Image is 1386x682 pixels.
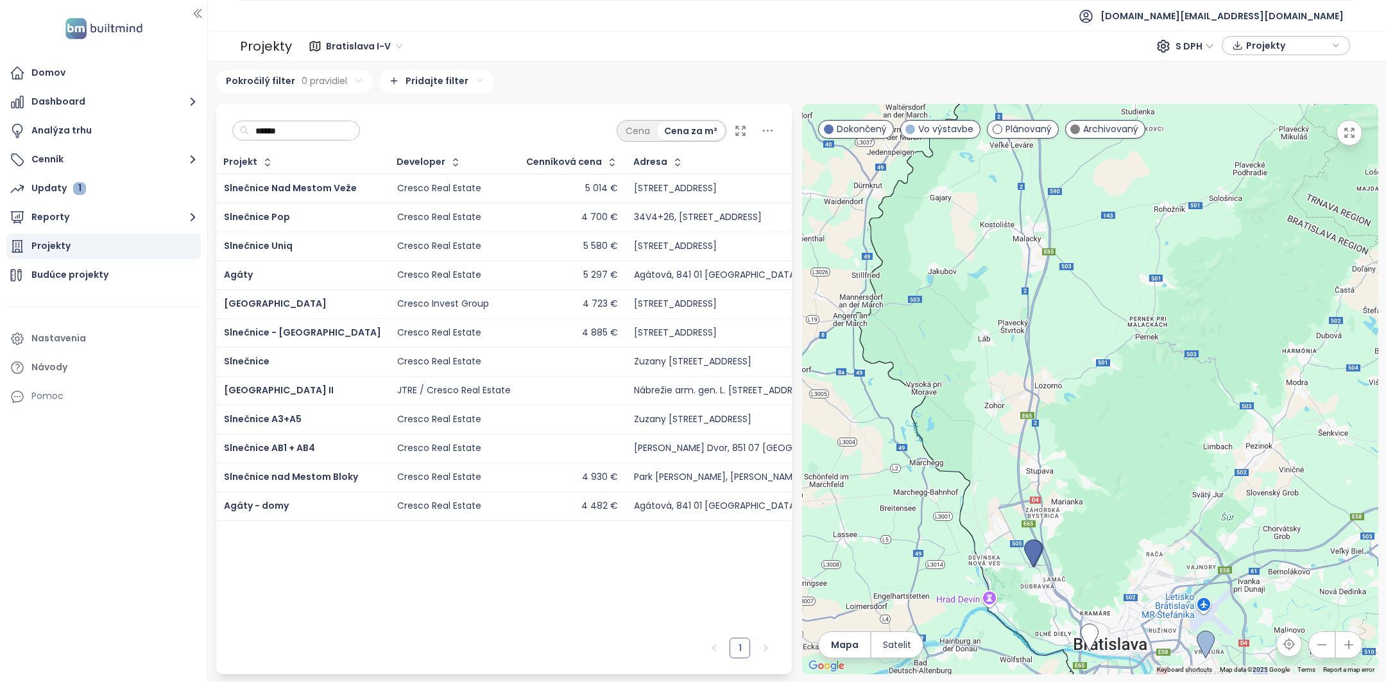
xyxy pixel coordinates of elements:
div: Analýza trhu [31,123,92,139]
a: Slnečnice nad Mestom Bloky [224,470,358,483]
div: 4 723 € [583,298,618,310]
li: Predchádzajúca strana [704,638,724,658]
div: 5 014 € [585,183,618,194]
li: 1 [730,638,750,658]
div: Projekt [223,158,257,166]
span: Archivovaný [1083,122,1138,136]
a: Slnečnice [224,355,269,368]
a: Domov [6,60,201,86]
a: Projekty [6,234,201,259]
div: [PERSON_NAME] Dvor, 851 07 [GEOGRAPHIC_DATA]-[GEOGRAPHIC_DATA], [GEOGRAPHIC_DATA] [634,443,1055,454]
div: Cresco Invest Group [397,298,489,310]
div: 1 [73,182,86,195]
div: Developer [397,158,445,166]
div: Cena [619,122,657,140]
div: Cresco Real Estate [397,269,481,281]
div: 4 482 € [581,500,618,512]
div: Pomoc [6,384,201,409]
button: Satelit [871,632,923,658]
a: Budúce projekty [6,262,201,288]
span: Projekty [1246,36,1329,55]
div: [STREET_ADDRESS] [634,241,717,252]
div: [STREET_ADDRESS] [634,298,717,310]
li: Nasledujúca strana [755,638,776,658]
a: 1 [730,638,749,658]
div: Projekty [31,238,71,254]
div: Pridajte filter [379,70,494,94]
button: left [704,638,724,658]
a: Agáty [224,268,253,281]
a: Slnečnice Pop [224,210,290,223]
div: Cena za m² [657,122,724,140]
div: Cresco Real Estate [397,241,481,252]
span: S DPH [1176,37,1214,56]
div: Nastavenia [31,330,86,346]
div: Agátová, 841 01 [GEOGRAPHIC_DATA]-[GEOGRAPHIC_DATA], [GEOGRAPHIC_DATA] [634,269,997,281]
div: Pokročilý filter [216,70,373,94]
div: [STREET_ADDRESS] [634,327,717,339]
div: Agátová, 841 01 [GEOGRAPHIC_DATA]-[GEOGRAPHIC_DATA], [GEOGRAPHIC_DATA] [634,500,997,512]
span: Plánovaný [1005,122,1052,136]
a: Terms (opens in new tab) [1297,666,1315,673]
div: Cenníková cena [526,158,602,166]
a: Open this area in Google Maps (opens a new window) [805,658,848,674]
a: Agáty - domy [224,499,289,512]
span: 0 pravidiel [302,74,347,88]
div: Cresco Real Estate [397,212,481,223]
div: 34V4+26, [STREET_ADDRESS] [634,212,762,223]
img: logo [62,15,146,42]
button: Dashboard [6,89,201,115]
div: Cresco Real Estate [397,414,481,425]
a: [GEOGRAPHIC_DATA] [224,297,327,310]
div: Cresco Real Estate [397,356,481,368]
a: [GEOGRAPHIC_DATA] II [224,384,334,396]
div: Adresa [633,158,667,166]
span: Dokončený [837,122,887,136]
a: Návody [6,355,201,380]
div: 4 930 € [582,472,618,483]
span: right [762,644,769,652]
div: Pomoc [31,388,64,404]
img: Google [805,658,848,674]
a: Slnečnice Uniq [224,239,293,252]
div: Cresco Real Estate [397,443,481,454]
a: Updaty 1 [6,176,201,201]
span: left [710,644,718,652]
span: Map data ©2025 Google [1220,666,1290,673]
button: right [755,638,776,658]
div: Návody [31,359,67,375]
a: Slnečnice A3+A5 [224,413,302,425]
div: JTRE / Cresco Real Estate [397,385,511,396]
a: Report a map error [1323,666,1374,673]
div: Cresco Real Estate [397,472,481,483]
div: Park [PERSON_NAME], [PERSON_NAME][STREET_ADDRESS] [634,472,884,483]
button: Keyboard shortcuts [1157,665,1212,674]
span: Slnečnice Nad Mestom Veže [224,182,357,194]
div: Zuzany [STREET_ADDRESS] [634,356,751,368]
a: Analýza trhu [6,118,201,144]
div: Cresco Real Estate [397,327,481,339]
div: Cresco Real Estate [397,183,481,194]
span: [DOMAIN_NAME][EMAIL_ADDRESS][DOMAIN_NAME] [1100,1,1344,31]
span: Bratislava I-V [326,37,402,56]
a: Slnečnice AB1 + AB4 [224,441,315,454]
div: Nábrežie arm. gen. L. [STREET_ADDRESS] [634,385,811,396]
span: Slnečnice - [GEOGRAPHIC_DATA] [224,326,381,339]
div: Projekty [240,33,292,59]
span: Mapa [831,638,859,652]
div: 4 885 € [582,327,618,339]
button: Cenník [6,147,201,173]
div: 5 297 € [583,269,618,281]
div: 4 700 € [581,212,618,223]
